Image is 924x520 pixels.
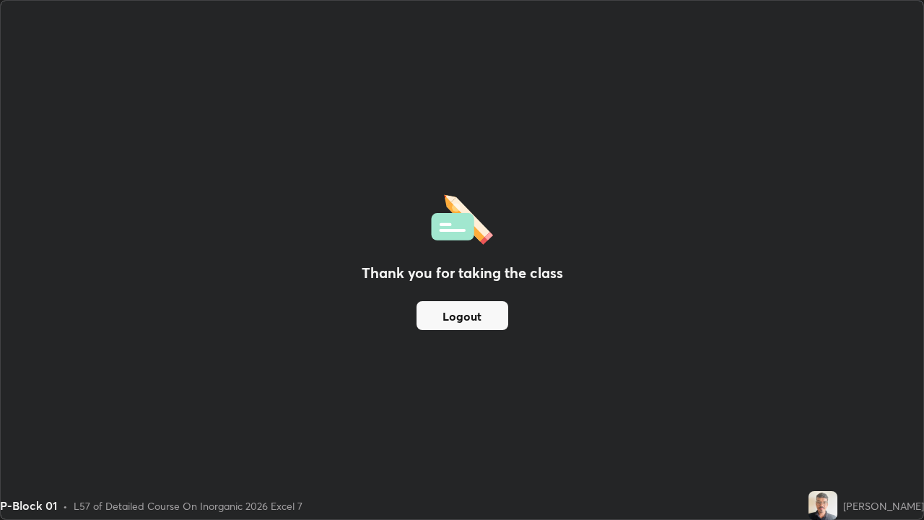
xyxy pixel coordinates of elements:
[808,491,837,520] img: 5c5a1ca2b8cd4346bffe085306bd8f26.jpg
[417,301,508,330] button: Logout
[431,190,493,245] img: offlineFeedback.1438e8b3.svg
[63,498,68,513] div: •
[74,498,302,513] div: L57 of Detailed Course On Inorganic 2026 Excel 7
[362,262,563,284] h2: Thank you for taking the class
[843,498,924,513] div: [PERSON_NAME]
